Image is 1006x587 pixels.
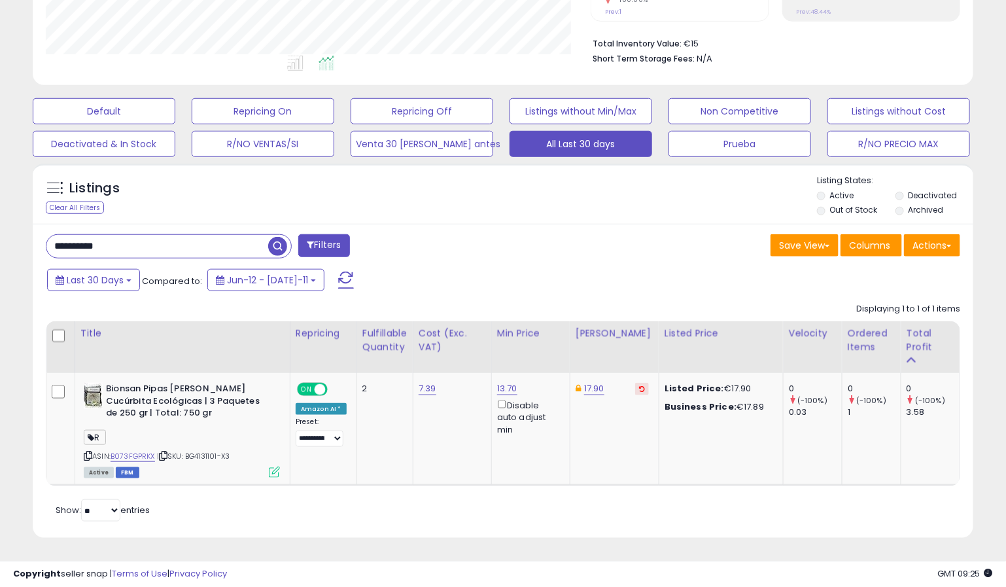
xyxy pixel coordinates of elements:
button: R/NO PRECIO MAX [827,131,970,157]
b: Total Inventory Value: [593,38,682,49]
a: 7.39 [419,382,436,395]
span: 2025-08-11 09:25 GMT [937,567,993,580]
div: Total Profit [907,327,954,354]
div: 3.58 [907,406,960,418]
div: Velocity [789,327,837,340]
div: Amazon AI * [296,403,347,415]
button: R/NO VENTAS/SI [192,131,334,157]
div: Min Price [497,327,564,340]
div: €17.90 [665,383,773,395]
div: seller snap | | [13,568,227,580]
div: Cost (Exc. VAT) [419,327,486,354]
button: Deactivated & In Stock [33,131,175,157]
b: Listed Price: [665,382,724,395]
div: Disable auto adjust min [497,398,560,436]
small: (-100%) [915,395,945,406]
span: OFF [326,384,347,395]
span: N/A [697,52,712,65]
button: All Last 30 days [510,131,652,157]
small: Prev: 1 [605,8,621,16]
button: Default [33,98,175,124]
a: Terms of Use [112,567,167,580]
span: All listings currently available for purchase on Amazon [84,467,114,478]
span: Last 30 Days [67,274,124,287]
button: Save View [771,234,839,257]
div: Clear All Filters [46,202,104,214]
span: Show: entries [56,504,150,516]
small: Prev: 48.44% [797,8,831,16]
a: B073FGPRKX [111,451,155,462]
a: Privacy Policy [169,567,227,580]
b: Business Price: [665,400,737,413]
span: | SKU: BG4131101-X3 [157,451,230,461]
button: Actions [904,234,960,257]
div: Repricing [296,327,351,340]
button: Last 30 Days [47,269,140,291]
div: 0 [907,383,960,395]
button: Repricing Off [351,98,493,124]
div: 0 [789,383,842,395]
div: Ordered Items [848,327,895,354]
button: Listings without Min/Max [510,98,652,124]
div: Title [80,327,285,340]
span: Compared to: [142,275,202,287]
button: Jun-12 - [DATE]-11 [207,269,324,291]
div: Listed Price [665,327,778,340]
span: Columns [849,239,890,252]
div: 0 [848,383,901,395]
label: Archived [908,204,943,215]
button: Non Competitive [668,98,811,124]
div: 2 [362,383,403,395]
div: ASIN: [84,383,280,476]
label: Deactivated [908,190,957,201]
b: Short Term Storage Fees: [593,53,695,64]
img: 51M1B-jm3RL._SL40_.jpg [84,383,103,409]
div: 0.03 [789,406,842,418]
div: 1 [848,406,901,418]
div: [PERSON_NAME] [576,327,653,340]
b: Bionsan Pipas [PERSON_NAME] Cucúrbita Ecológicas | 3 Paquetes de 250 gr | Total: 750 gr [106,383,265,423]
button: Repricing On [192,98,334,124]
a: 17.90 [584,382,604,395]
a: 13.70 [497,382,517,395]
button: Columns [841,234,902,257]
h5: Listings [69,179,120,198]
small: (-100%) [797,395,827,406]
button: Listings without Cost [827,98,970,124]
div: Fulfillable Quantity [362,327,408,354]
label: Active [829,190,854,201]
button: Filters [298,234,349,257]
p: Listing States: [817,175,973,187]
div: Preset: [296,418,347,447]
li: €15 [593,35,950,50]
button: Prueba [668,131,811,157]
div: Displaying 1 to 1 of 1 items [856,303,960,315]
button: Venta 30 [PERSON_NAME] antes [351,131,493,157]
small: (-100%) [856,395,886,406]
span: FBM [116,467,139,478]
span: R [84,430,106,445]
span: ON [298,384,315,395]
span: Jun-12 - [DATE]-11 [227,274,308,287]
label: Out of Stock [829,204,877,215]
div: €17.89 [665,401,773,413]
strong: Copyright [13,567,61,580]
